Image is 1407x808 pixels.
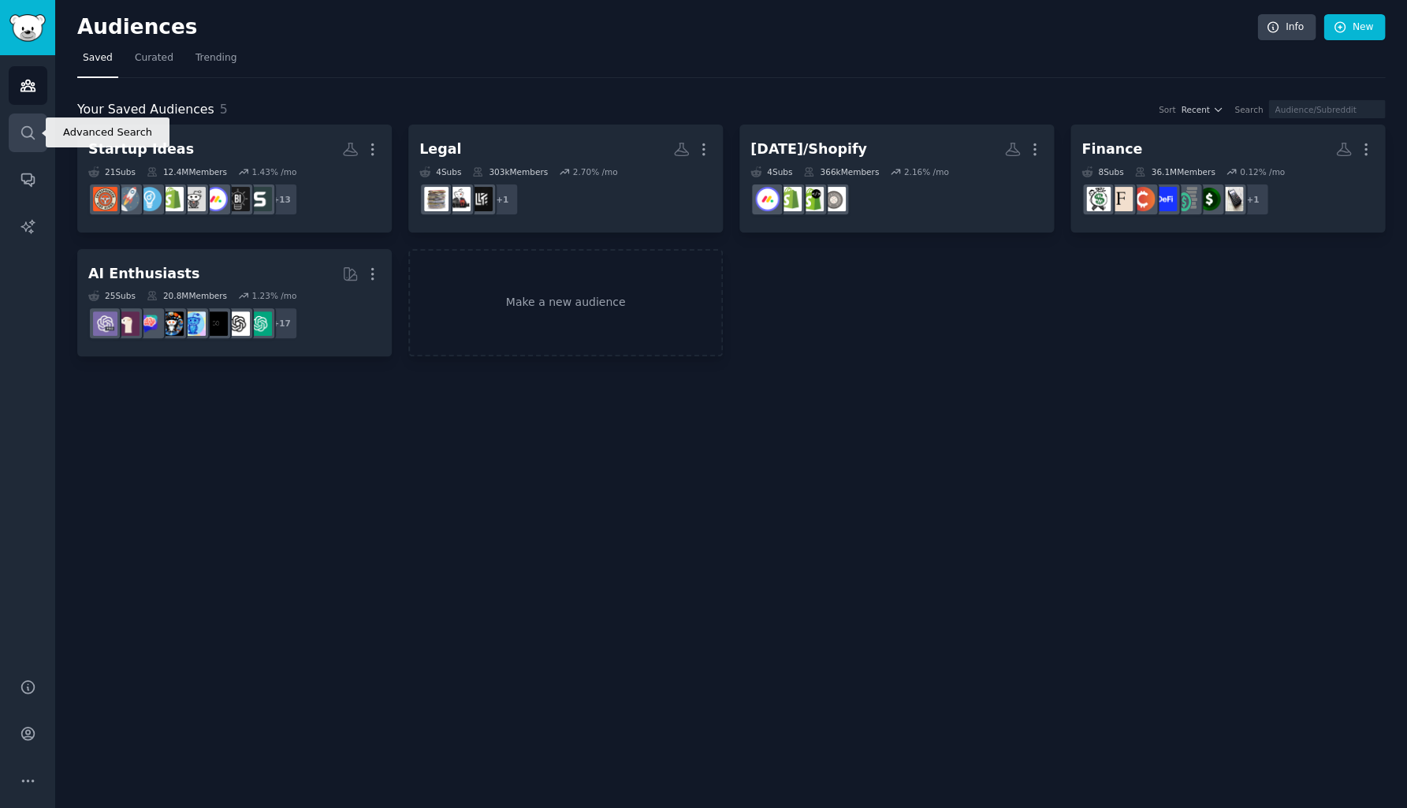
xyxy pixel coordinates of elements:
[203,311,228,336] img: ArtificialInteligence
[225,311,250,336] img: OpenAI
[1081,140,1142,159] div: Finance
[220,102,228,117] span: 5
[472,166,548,177] div: 303k Members
[77,249,392,357] a: AI Enthusiasts25Subs20.8MMembers1.23% /mo+17ChatGPTOpenAIArtificialInteligenceartificialaiArtChat...
[750,140,867,159] div: [DATE]/Shopify
[115,311,140,336] img: LocalLLaMA
[1257,14,1316,41] a: Info
[750,166,792,177] div: 4 Sub s
[251,290,296,301] div: 1.23 % /mo
[195,51,236,65] span: Trending
[1159,104,1176,115] div: Sort
[1268,100,1385,118] input: Audience/Subreddit
[1197,187,1221,211] img: Money
[77,15,1257,40] h2: Audiences
[1323,14,1385,41] a: New
[1219,187,1243,211] img: MiddleClassFinance
[468,187,493,211] img: LawFirm
[265,307,298,340] div: + 17
[93,187,117,211] img: EntrepreneurRideAlong
[1081,166,1123,177] div: 8 Sub s
[1234,104,1263,115] div: Search
[77,46,118,78] a: Saved
[803,166,879,177] div: 366k Members
[88,290,136,301] div: 25 Sub s
[799,187,824,211] img: shopifyDev
[77,100,214,120] span: Your Saved Audiences
[88,166,136,177] div: 21 Sub s
[9,14,46,42] img: GummySearch logo
[248,187,272,211] img: startupsavant
[1236,183,1269,216] div: + 1
[129,46,179,78] a: Curated
[115,187,140,211] img: startups
[248,311,272,336] img: ChatGPT
[1181,104,1223,115] button: Recent
[181,187,206,211] img: procurement
[755,187,780,211] img: mondaydotcom
[1108,187,1133,211] img: finance
[147,290,227,301] div: 20.8M Members
[159,311,184,336] img: aiArt
[903,166,948,177] div: 2.16 % /mo
[1130,187,1155,211] img: CryptoCurrency
[1181,104,1209,115] span: Recent
[408,125,723,233] a: Legal4Subs303kMembers2.70% /mo+1LawFirmLawyertalkparalegal
[419,140,461,159] div: Legal
[572,166,617,177] div: 2.70 % /mo
[251,166,296,177] div: 1.43 % /mo
[137,311,162,336] img: ChatGPTPromptGenius
[93,311,117,336] img: ChatGPTPro
[190,46,242,78] a: Trending
[446,187,471,211] img: Lawyertalk
[821,187,846,211] img: ShopifyeCommerce
[1240,166,1285,177] div: 0.12 % /mo
[135,51,173,65] span: Curated
[419,166,461,177] div: 4 Sub s
[181,311,206,336] img: artificial
[1174,187,1199,211] img: FinancialPlanning
[88,264,199,284] div: AI Enthusiasts
[1070,125,1385,233] a: Finance8Subs36.1MMembers0.12% /mo+1MiddleClassFinanceMoneyFinancialPlanningdefiCryptoCurrencyfina...
[424,187,449,211] img: paralegal
[88,140,194,159] div: Startup Ideas
[147,166,227,177] div: 12.4M Members
[77,125,392,233] a: Startup Ideas21Subs12.4MMembers1.43% /mo+13startupsavantBusiness_Ideasmondaydotcomprocurementshop...
[159,187,184,211] img: shopify
[1152,187,1177,211] img: defi
[137,187,162,211] img: Entrepreneur
[203,187,228,211] img: mondaydotcom
[1086,187,1111,211] img: FluentInFinance
[265,183,298,216] div: + 13
[1134,166,1215,177] div: 36.1M Members
[486,183,519,216] div: + 1
[777,187,802,211] img: shopify
[83,51,113,65] span: Saved
[408,249,723,357] a: Make a new audience
[225,187,250,211] img: Business_Ideas
[739,125,1054,233] a: [DATE]/Shopify4Subs366kMembers2.16% /moShopifyeCommerceshopifyDevshopifymondaydotcom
